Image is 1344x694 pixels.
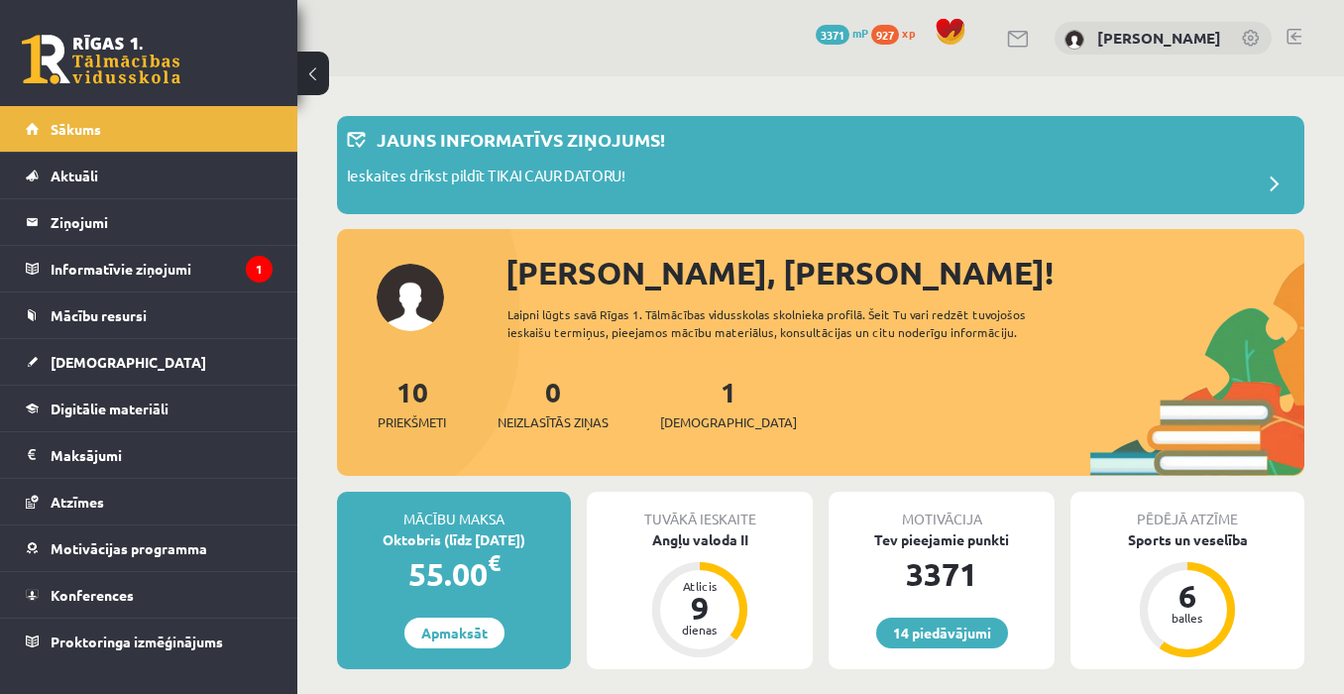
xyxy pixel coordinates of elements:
[51,586,134,604] span: Konferences
[51,633,223,650] span: Proktoringa izmēģinājums
[670,592,729,624] div: 9
[902,25,915,41] span: xp
[852,25,868,41] span: mP
[1158,612,1217,624] div: balles
[587,529,813,550] div: Angļu valoda II
[829,529,1055,550] div: Tev pieejamie punkti
[337,492,571,529] div: Mācību maksa
[51,120,101,138] span: Sākums
[26,619,273,664] a: Proktoringa izmēģinājums
[51,353,206,371] span: [DEMOGRAPHIC_DATA]
[26,432,273,478] a: Maksājumi
[498,374,609,432] a: 0Neizlasītās ziņas
[337,550,571,598] div: 55.00
[51,199,273,245] legend: Ziņojumi
[246,256,273,283] i: 1
[660,412,797,432] span: [DEMOGRAPHIC_DATA]
[498,412,609,432] span: Neizlasītās ziņas
[587,529,813,660] a: Angļu valoda II Atlicis 9 dienas
[26,386,273,431] a: Digitālie materiāli
[871,25,899,45] span: 927
[829,492,1055,529] div: Motivācija
[26,246,273,291] a: Informatīvie ziņojumi1
[26,479,273,524] a: Atzīmes
[587,492,813,529] div: Tuvākā ieskaite
[378,412,446,432] span: Priekšmeti
[1070,529,1304,550] div: Sports un veselība
[26,525,273,571] a: Motivācijas programma
[816,25,849,45] span: 3371
[1097,28,1221,48] a: [PERSON_NAME]
[1070,529,1304,660] a: Sports un veselība 6 balles
[51,167,98,184] span: Aktuāli
[829,550,1055,598] div: 3371
[26,153,273,198] a: Aktuāli
[670,580,729,592] div: Atlicis
[1064,30,1084,50] img: Amanda Lorberga
[816,25,868,41] a: 3371 mP
[377,126,665,153] p: Jauns informatīvs ziņojums!
[876,618,1008,648] a: 14 piedāvājumi
[488,548,501,577] span: €
[1158,580,1217,612] div: 6
[51,246,273,291] legend: Informatīvie ziņojumi
[51,432,273,478] legend: Maksājumi
[51,493,104,511] span: Atzīmes
[26,572,273,618] a: Konferences
[51,539,207,557] span: Motivācijas programma
[1070,492,1304,529] div: Pēdējā atzīme
[660,374,797,432] a: 1[DEMOGRAPHIC_DATA]
[347,126,1294,204] a: Jauns informatīvs ziņojums! Ieskaites drīkst pildīt TIKAI CAUR DATORU!
[26,106,273,152] a: Sākums
[871,25,925,41] a: 927 xp
[378,374,446,432] a: 10Priekšmeti
[670,624,729,636] div: dienas
[337,529,571,550] div: Oktobris (līdz [DATE])
[404,618,504,648] a: Apmaksāt
[51,400,168,417] span: Digitālie materiāli
[26,339,273,385] a: [DEMOGRAPHIC_DATA]
[507,305,1088,341] div: Laipni lūgts savā Rīgas 1. Tālmācības vidusskolas skolnieka profilā. Šeit Tu vari redzēt tuvojošo...
[26,292,273,338] a: Mācību resursi
[347,165,625,192] p: Ieskaites drīkst pildīt TIKAI CAUR DATORU!
[51,306,147,324] span: Mācību resursi
[26,199,273,245] a: Ziņojumi
[22,35,180,84] a: Rīgas 1. Tālmācības vidusskola
[505,249,1304,296] div: [PERSON_NAME], [PERSON_NAME]!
